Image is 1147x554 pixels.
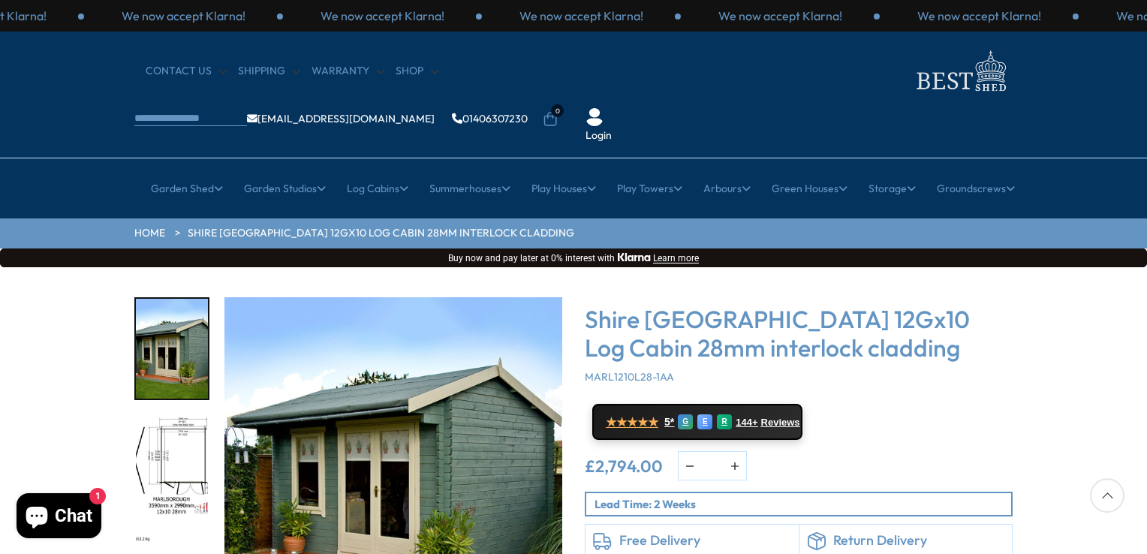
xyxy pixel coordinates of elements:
[238,64,300,79] a: Shipping
[595,496,1011,512] p: Lead Time: 2 Weeks
[244,170,326,207] a: Garden Studios
[122,8,245,24] p: We now accept Klarna!
[619,532,791,549] h6: Free Delivery
[617,170,682,207] a: Play Towers
[592,404,802,440] a: ★★★★★ 5* G E R 144+ Reviews
[188,226,574,241] a: Shire [GEOGRAPHIC_DATA] 12Gx10 Log Cabin 28mm interlock cladding
[347,170,408,207] a: Log Cabins
[908,47,1013,95] img: logo
[519,8,643,24] p: We now accept Klarna!
[761,417,800,429] span: Reviews
[551,104,564,117] span: 0
[681,8,880,24] div: 1 / 3
[146,64,227,79] a: CONTACT US
[283,8,482,24] div: 2 / 3
[321,8,444,24] p: We now accept Klarna!
[136,299,208,399] img: Marlborough_7_3123f303-0f06-4683-a69a-de8e16965eae_200x200.jpg
[586,128,612,143] a: Login
[586,108,604,126] img: User Icon
[84,8,283,24] div: 1 / 3
[134,415,209,518] div: 2 / 16
[151,170,223,207] a: Garden Shed
[917,8,1041,24] p: We now accept Klarna!
[429,170,510,207] a: Summerhouses
[937,170,1015,207] a: Groundscrews
[134,297,209,400] div: 1 / 16
[585,370,674,384] span: MARL1210L28-1AA
[606,415,658,429] span: ★★★★★
[678,414,693,429] div: G
[880,8,1079,24] div: 2 / 3
[531,170,596,207] a: Play Houses
[543,112,558,127] a: 0
[585,458,663,474] ins: £2,794.00
[12,493,106,542] inbox-online-store-chat: Shopify online store chat
[452,113,528,124] a: 01406307230
[482,8,681,24] div: 3 / 3
[833,532,1005,549] h6: Return Delivery
[396,64,438,79] a: Shop
[585,305,1013,363] h3: Shire [GEOGRAPHIC_DATA] 12Gx10 Log Cabin 28mm interlock cladding
[697,414,712,429] div: E
[247,113,435,124] a: [EMAIL_ADDRESS][DOMAIN_NAME]
[134,226,165,241] a: HOME
[869,170,916,207] a: Storage
[312,64,384,79] a: Warranty
[717,414,732,429] div: R
[772,170,847,207] a: Green Houses
[736,417,757,429] span: 144+
[703,170,751,207] a: Arbours
[718,8,842,24] p: We now accept Klarna!
[136,417,208,516] img: 12x10MarlboroughSTDFLOORPLANMMFT28mmTEMP_dcc92798-60a6-423a-957c-a89463604aa4_200x200.jpg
